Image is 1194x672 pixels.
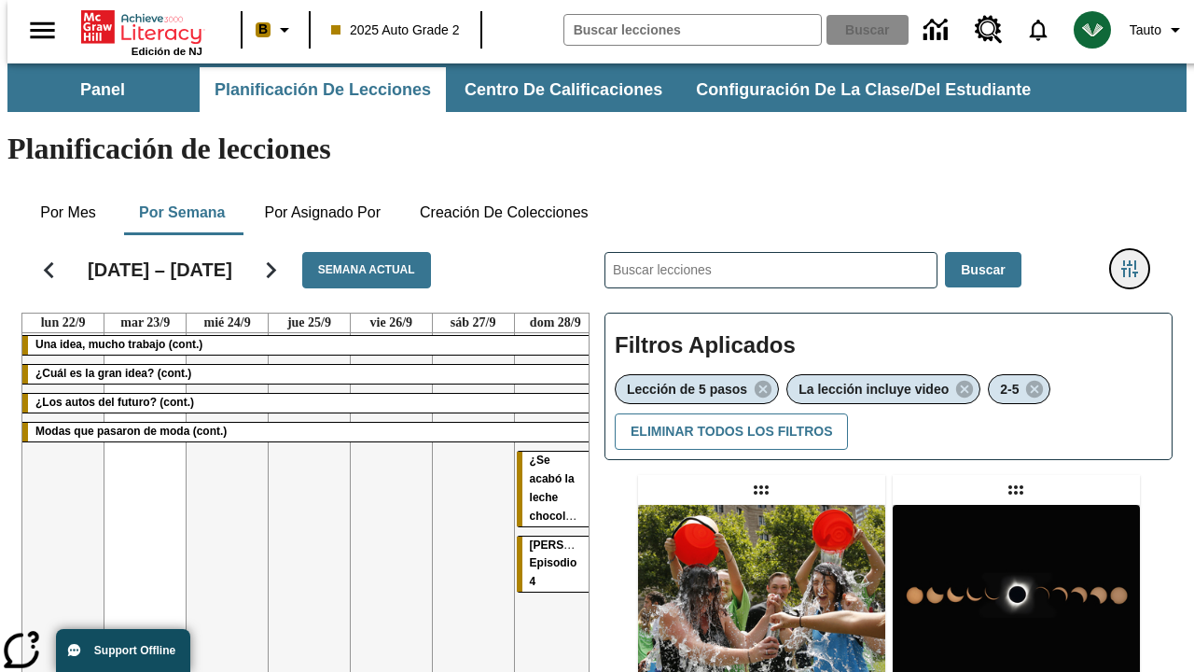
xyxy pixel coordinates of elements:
button: Centro de calificaciones [450,67,677,112]
span: Centro de calificaciones [465,79,662,101]
div: ¿Cuál es la gran idea? (cont.) [22,365,596,384]
div: Una idea, mucho trabajo (cont.) [22,336,596,355]
div: ¿Se acabó la leche chocolateada? [517,452,594,526]
button: Regresar [25,246,73,294]
button: Eliminar todos los filtros [615,413,848,450]
span: La lección incluye video [798,382,949,397]
span: Support Offline [94,644,175,657]
div: Modas que pasaron de moda (cont.) [22,423,596,441]
span: ¿Cuál es la gran idea? (cont.) [35,367,191,380]
button: Abrir el menú lateral [15,3,70,58]
div: Lección arrastrable: Un frío desafío trajo cambios [746,475,776,505]
span: Configuración de la clase/del estudiante [696,79,1031,101]
button: Perfil/Configuración [1122,13,1194,47]
div: Portada [81,7,202,57]
input: Buscar campo [564,15,821,45]
a: 25 de septiembre de 2025 [284,314,335,332]
a: 24 de septiembre de 2025 [201,314,255,332]
span: Elena Menope: Episodio 4 [530,539,628,589]
a: 26 de septiembre de 2025 [367,314,417,332]
button: Seguir [247,246,295,294]
button: Menú lateral de filtros [1111,250,1148,287]
a: 23 de septiembre de 2025 [117,314,174,332]
div: Eliminar La lección incluye video el ítem seleccionado del filtro [786,374,980,404]
button: Boost El color de la clase es anaranjado claro. Cambiar el color de la clase. [248,13,303,47]
button: Semana actual [302,252,431,288]
button: Buscar [945,252,1020,288]
button: Escoja un nuevo avatar [1062,6,1122,54]
button: Support Offline [56,629,190,672]
a: Portada [81,8,202,46]
a: Centro de recursos, Se abrirá en una pestaña nueva. [964,5,1014,55]
span: 2-5 [1000,382,1019,397]
a: 28 de septiembre de 2025 [526,314,585,332]
img: avatar image [1074,11,1111,49]
h1: Planificación de lecciones [7,132,1187,166]
span: Panel [80,79,125,101]
a: 22 de septiembre de 2025 [37,314,90,332]
span: Modas que pasaron de moda (cont.) [35,425,227,438]
h2: Filtros Aplicados [615,323,1162,369]
button: Por semana [124,190,240,235]
span: Tauto [1130,21,1161,40]
span: Edición de NJ [132,46,202,57]
button: Panel [9,67,196,112]
span: ¿Los autos del futuro? (cont.) [35,396,194,409]
button: Planificación de lecciones [200,67,446,112]
span: Planificación de lecciones [215,79,431,101]
a: 27 de septiembre de 2025 [447,314,500,332]
div: Subbarra de navegación [7,63,1187,112]
div: Lección arrastrable: ¡Atención! Es la hora del eclipse [1001,475,1031,505]
a: Centro de información [912,5,964,56]
input: Buscar lecciones [605,253,937,287]
button: Creación de colecciones [405,190,604,235]
div: Elena Menope: Episodio 4 [517,537,594,593]
div: Filtros Aplicados [604,313,1173,460]
div: Eliminar 2-5 el ítem seleccionado del filtro [988,374,1050,404]
span: B [258,18,268,41]
span: ¿Se acabó la leche chocolateada? [530,454,608,523]
div: Subbarra de navegación [7,67,1048,112]
a: Notificaciones [1014,6,1062,54]
div: ¿Los autos del futuro? (cont.) [22,394,596,413]
button: Por mes [21,190,115,235]
div: Eliminar Lección de 5 pasos el ítem seleccionado del filtro [615,374,779,404]
span: 2025 Auto Grade 2 [331,21,460,40]
button: Por asignado por [249,190,396,235]
span: Lección de 5 pasos [627,382,747,397]
h2: [DATE] – [DATE] [88,259,232,281]
button: Configuración de la clase/del estudiante [681,67,1046,112]
span: Una idea, mucho trabajo (cont.) [35,338,202,351]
